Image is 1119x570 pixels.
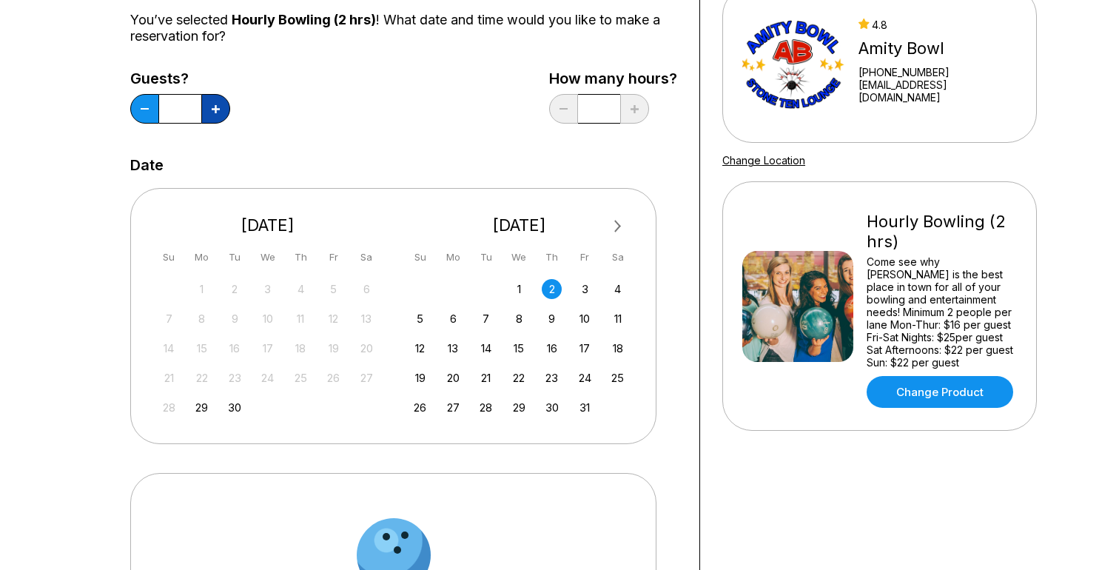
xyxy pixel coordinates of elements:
div: Not available Sunday, September 28th, 2025 [159,398,179,418]
div: Not available Saturday, September 6th, 2025 [357,279,377,299]
div: Mo [443,247,463,267]
div: Not available Thursday, September 11th, 2025 [291,309,311,329]
div: Not available Sunday, September 21st, 2025 [159,368,179,388]
div: Not available Tuesday, September 23rd, 2025 [225,368,245,388]
div: Fr [323,247,343,267]
div: Choose Sunday, October 12th, 2025 [410,338,430,358]
div: Su [159,247,179,267]
div: Choose Saturday, October 18th, 2025 [608,338,628,358]
div: Not available Monday, September 15th, 2025 [192,338,212,358]
div: Choose Tuesday, October 28th, 2025 [476,398,496,418]
div: [DATE] [405,215,634,235]
label: How many hours? [549,70,677,87]
div: Not available Friday, September 12th, 2025 [323,309,343,329]
div: month 2025-09 [157,278,379,418]
div: You’ve selected ! What date and time would you like to make a reservation for? [130,12,677,44]
div: Fr [575,247,595,267]
div: [PHONE_NUMBER] [858,66,1017,78]
div: Choose Thursday, October 30th, 2025 [542,398,562,418]
div: Not available Wednesday, September 10th, 2025 [258,309,278,329]
div: Not available Saturday, September 20th, 2025 [357,338,377,358]
div: Not available Wednesday, September 17th, 2025 [258,338,278,358]
div: Not available Monday, September 22nd, 2025 [192,368,212,388]
div: We [509,247,529,267]
div: Not available Tuesday, September 2nd, 2025 [225,279,245,299]
div: Choose Wednesday, October 29th, 2025 [509,398,529,418]
div: Choose Friday, October 24th, 2025 [575,368,595,388]
div: Mo [192,247,212,267]
div: Not available Thursday, September 18th, 2025 [291,338,311,358]
div: Amity Bowl [858,38,1017,58]
div: Not available Friday, September 5th, 2025 [323,279,343,299]
div: Choose Monday, October 6th, 2025 [443,309,463,329]
div: Tu [476,247,496,267]
div: Choose Tuesday, October 7th, 2025 [476,309,496,329]
div: Choose Friday, October 31st, 2025 [575,398,595,418]
div: Not available Thursday, September 25th, 2025 [291,368,311,388]
div: Choose Monday, October 27th, 2025 [443,398,463,418]
div: Not available Thursday, September 4th, 2025 [291,279,311,299]
div: Come see why [PERSON_NAME] is the best place in town for all of your bowling and entertainment ne... [867,255,1017,369]
div: Choose Monday, September 29th, 2025 [192,398,212,418]
div: Choose Wednesday, October 15th, 2025 [509,338,529,358]
img: Amity Bowl [742,9,845,120]
div: Choose Tuesday, October 14th, 2025 [476,338,496,358]
div: Choose Sunday, October 26th, 2025 [410,398,430,418]
div: Choose Monday, October 13th, 2025 [443,338,463,358]
div: Not available Wednesday, September 3rd, 2025 [258,279,278,299]
div: Not available Sunday, September 14th, 2025 [159,338,179,358]
a: Change Product [867,376,1013,408]
div: Choose Saturday, October 25th, 2025 [608,368,628,388]
div: 4.8 [858,19,1017,31]
span: Hourly Bowling (2 hrs) [232,12,376,27]
div: Choose Sunday, October 5th, 2025 [410,309,430,329]
div: Not available Friday, September 26th, 2025 [323,368,343,388]
div: Choose Wednesday, October 22nd, 2025 [509,368,529,388]
div: Not available Tuesday, September 16th, 2025 [225,338,245,358]
div: Choose Sunday, October 19th, 2025 [410,368,430,388]
div: Choose Saturday, October 4th, 2025 [608,279,628,299]
div: Not available Tuesday, September 9th, 2025 [225,309,245,329]
div: Choose Thursday, October 16th, 2025 [542,338,562,358]
div: Not available Saturday, September 27th, 2025 [357,368,377,388]
div: Th [542,247,562,267]
div: Sa [357,247,377,267]
div: Choose Friday, October 10th, 2025 [575,309,595,329]
div: Sa [608,247,628,267]
a: [EMAIL_ADDRESS][DOMAIN_NAME] [858,78,1017,104]
a: Change Location [722,154,805,167]
button: Next Month [606,215,630,238]
img: Hourly Bowling (2 hrs) [742,251,853,362]
div: Not available Wednesday, September 24th, 2025 [258,368,278,388]
div: Choose Friday, October 3rd, 2025 [575,279,595,299]
div: Su [410,247,430,267]
div: Choose Thursday, October 9th, 2025 [542,309,562,329]
div: [DATE] [153,215,383,235]
div: Hourly Bowling (2 hrs) [867,212,1017,252]
label: Date [130,157,164,173]
div: Choose Saturday, October 11th, 2025 [608,309,628,329]
div: Not available Saturday, September 13th, 2025 [357,309,377,329]
div: Choose Monday, October 20th, 2025 [443,368,463,388]
div: Choose Tuesday, September 30th, 2025 [225,398,245,418]
div: Not available Monday, September 1st, 2025 [192,279,212,299]
div: Choose Tuesday, October 21st, 2025 [476,368,496,388]
div: Th [291,247,311,267]
div: month 2025-10 [409,278,631,418]
div: Choose Wednesday, October 1st, 2025 [509,279,529,299]
div: Choose Wednesday, October 8th, 2025 [509,309,529,329]
label: Guests? [130,70,230,87]
div: Tu [225,247,245,267]
div: Not available Friday, September 19th, 2025 [323,338,343,358]
div: Choose Thursday, October 23rd, 2025 [542,368,562,388]
div: Not available Monday, September 8th, 2025 [192,309,212,329]
div: We [258,247,278,267]
div: Not available Sunday, September 7th, 2025 [159,309,179,329]
div: Choose Friday, October 17th, 2025 [575,338,595,358]
div: Choose Thursday, October 2nd, 2025 [542,279,562,299]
